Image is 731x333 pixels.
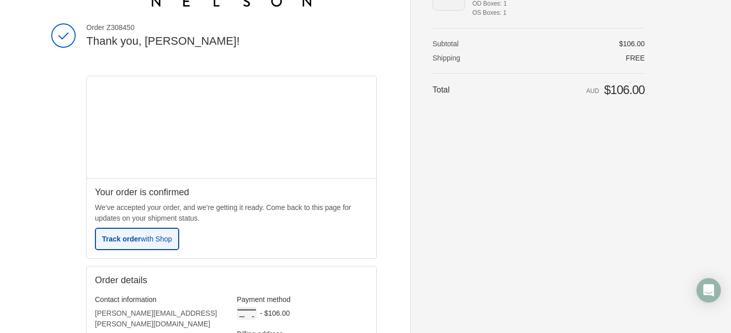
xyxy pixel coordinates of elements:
[95,275,368,286] h2: Order details
[433,54,460,62] span: Shipping
[95,228,179,250] button: Track orderwith Shop
[86,23,377,32] span: Order Z308450
[95,295,226,304] h3: Contact information
[696,278,721,302] div: Open Intercom Messenger
[472,8,605,17] span: OS Boxes: 1
[237,295,369,304] h3: Payment method
[102,235,172,243] span: Track order
[86,34,377,49] h2: Thank you, [PERSON_NAME]!
[87,76,377,178] iframe: Google map displaying pin point of shipping address: Woolooware, New South Wales
[87,76,376,178] div: Google map displaying pin point of shipping address: Woolooware, New South Wales
[95,187,368,198] h2: Your order is confirmed
[95,202,368,224] p: We’ve accepted your order, and we’re getting it ready. Come back to this page for updates on your...
[95,309,217,328] bdo: [PERSON_NAME][EMAIL_ADDRESS][PERSON_NAME][DOMAIN_NAME]
[626,54,645,62] span: Free
[433,85,450,94] span: Total
[604,83,645,97] span: $106.00
[141,235,172,243] span: with Shop
[433,39,493,48] th: Subtotal
[619,40,645,48] span: $106.00
[586,87,599,95] span: AUD
[260,309,290,317] span: - $106.00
